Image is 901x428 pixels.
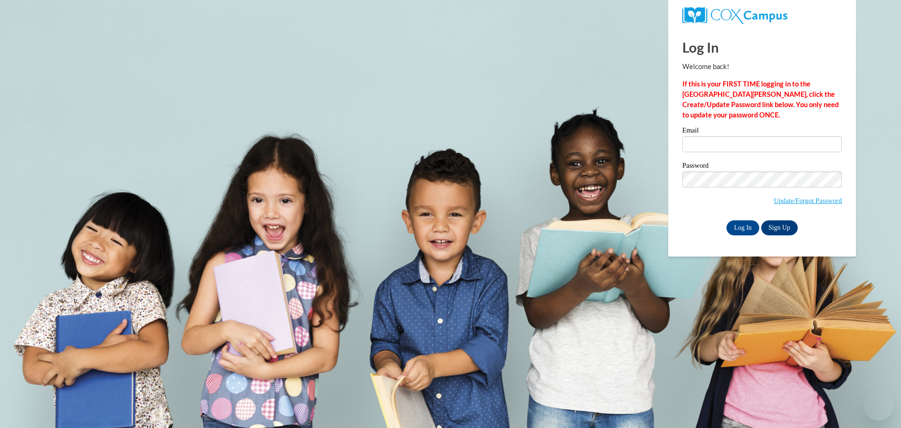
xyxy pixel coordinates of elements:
a: Sign Up [761,220,798,235]
a: Update/Forgot Password [774,197,842,204]
img: COX Campus [682,7,787,24]
a: COX Campus [682,7,842,24]
h1: Log In [682,38,842,57]
input: Log In [726,220,759,235]
p: Welcome back! [682,62,842,72]
label: Email [682,127,842,136]
iframe: Button to launch messaging window [863,390,893,420]
strong: If this is your FIRST TIME logging in to the [GEOGRAPHIC_DATA][PERSON_NAME], click the Create/Upd... [682,80,839,119]
label: Password [682,162,842,171]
